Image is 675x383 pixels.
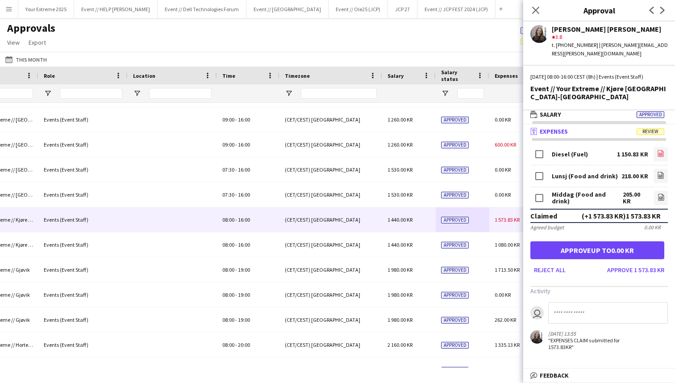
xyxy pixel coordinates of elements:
[495,316,516,323] span: 262.00 KR
[495,266,520,273] span: 1 713.50 KR
[235,216,237,223] span: -
[279,207,382,232] div: (CET/CEST) [GEOGRAPHIC_DATA]
[530,263,569,277] button: Reject all
[441,167,469,173] span: Approved
[238,166,250,173] span: 16:00
[548,337,640,350] div: "EXPENSES CLAIM submitted for 1573.83KR"
[235,341,237,348] span: -
[457,88,484,99] input: Salary status Filter Input
[18,0,74,18] button: Your Extreme 2025
[621,173,648,180] div: 218.00 KR
[222,216,234,223] span: 08:00
[222,241,234,248] span: 08:00
[552,41,668,57] div: t. [PHONE_NUMBER] | [PERSON_NAME][EMAIL_ADDRESS][PERSON_NAME][DOMAIN_NAME]
[301,88,377,99] input: Timezone Filter Input
[387,216,412,223] span: 1 440.00 KR
[235,366,237,373] span: -
[387,72,404,79] span: Salary
[441,192,469,198] span: Approved
[582,211,661,220] div: (+1 573.83 KR) 1 573.83 KR
[387,266,412,273] span: 1 980.00 KR
[644,224,661,231] div: 0.00 KR
[552,173,618,180] div: Lunsj (Food and drink)
[279,132,382,157] div: (CET/CEST) [GEOGRAPHIC_DATA]
[235,116,237,123] span: -
[329,0,388,18] button: Event // Ole25 (JCP)
[617,151,648,158] div: 1 150.83 KR
[238,216,250,223] span: 16:00
[530,241,664,259] button: Approveup to0.00 KR
[387,141,412,148] span: 1 260.00 KR
[441,117,469,123] span: Approved
[279,232,382,257] div: (CET/CEST) [GEOGRAPHIC_DATA]
[285,89,293,97] button: Open Filter Menu
[235,141,237,148] span: -
[279,157,382,182] div: (CET/CEST) [GEOGRAPHIC_DATA]
[235,166,237,173] span: -
[222,316,234,323] span: 08:00
[44,72,55,79] span: Role
[4,54,49,65] button: This Month
[530,73,668,81] div: [DATE] 08:00-16:00 CEST (8h) | Events (Event Staff)
[604,263,668,277] button: Approve 1 573.83 KR
[523,4,675,16] h3: Approval
[441,317,469,324] span: Approved
[495,166,511,173] span: 0.00 KR
[158,0,246,18] button: Event // Dell Technologies Forum
[495,291,511,298] span: 0.00 KR
[523,125,675,138] mat-expansion-panel-header: ExpensesReview
[441,367,469,374] span: Approved
[530,330,544,344] app-user-avatar: Helene Sofie Braaten
[540,127,568,135] span: Expenses
[222,341,234,348] span: 08:00
[495,241,520,248] span: 1 080.00 KR
[495,116,511,123] span: 0.00 KR
[530,211,557,220] div: Claimed
[441,267,469,274] span: Approved
[387,166,412,173] span: 1 530.00 KR
[387,291,412,298] span: 1 980.00 KR
[285,72,310,79] span: Timezone
[279,332,382,357] div: (CET/CEST) [GEOGRAPHIC_DATA]
[521,37,561,45] span: 99
[246,0,329,18] button: Event // [GEOGRAPHIC_DATA]
[530,84,668,101] div: Event // Your Extreme // Kjøre [GEOGRAPHIC_DATA]-[GEOGRAPHIC_DATA]
[235,316,237,323] span: -
[387,191,412,198] span: 1 530.00 KR
[238,266,250,273] span: 19:00
[552,33,668,41] div: 3.8
[552,151,588,158] div: Diesel (Fuel)
[38,107,128,132] div: Events (Event Staff)
[38,282,128,307] div: Events (Event Staff)
[222,166,234,173] span: 07:30
[133,89,141,97] button: Open Filter Menu
[38,257,128,282] div: Events (Event Staff)
[521,26,589,34] span: 1093 of 1938
[417,0,496,18] button: Event // JCP FEST 2024 (JCP)
[38,332,128,357] div: Events (Event Staff)
[279,182,382,207] div: (CET/CEST) [GEOGRAPHIC_DATA]
[387,241,412,248] span: 1 440.00 KR
[38,157,128,182] div: Events (Event Staff)
[133,72,155,79] span: Location
[235,191,237,198] span: -
[441,342,469,349] span: Approved
[222,72,235,79] span: Time
[523,108,675,121] mat-expansion-panel-header: SalaryApproved
[441,142,469,148] span: Approved
[44,89,52,97] button: Open Filter Menu
[222,141,234,148] span: 09:00
[387,366,412,373] span: 2 160.00 KR
[495,191,511,198] span: 0.00 KR
[441,89,449,97] button: Open Filter Menu
[530,224,564,231] div: Agreed budget
[548,330,640,337] div: [DATE] 13:55
[222,191,234,198] span: 07:30
[74,0,158,18] button: Event // HELP [PERSON_NAME]
[235,266,237,273] span: -
[238,241,250,248] span: 16:00
[495,216,520,223] span: 1 573.83 KR
[523,138,675,362] div: ExpensesReview
[441,69,473,82] span: Salary status
[523,369,675,382] mat-expansion-panel-header: Feedback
